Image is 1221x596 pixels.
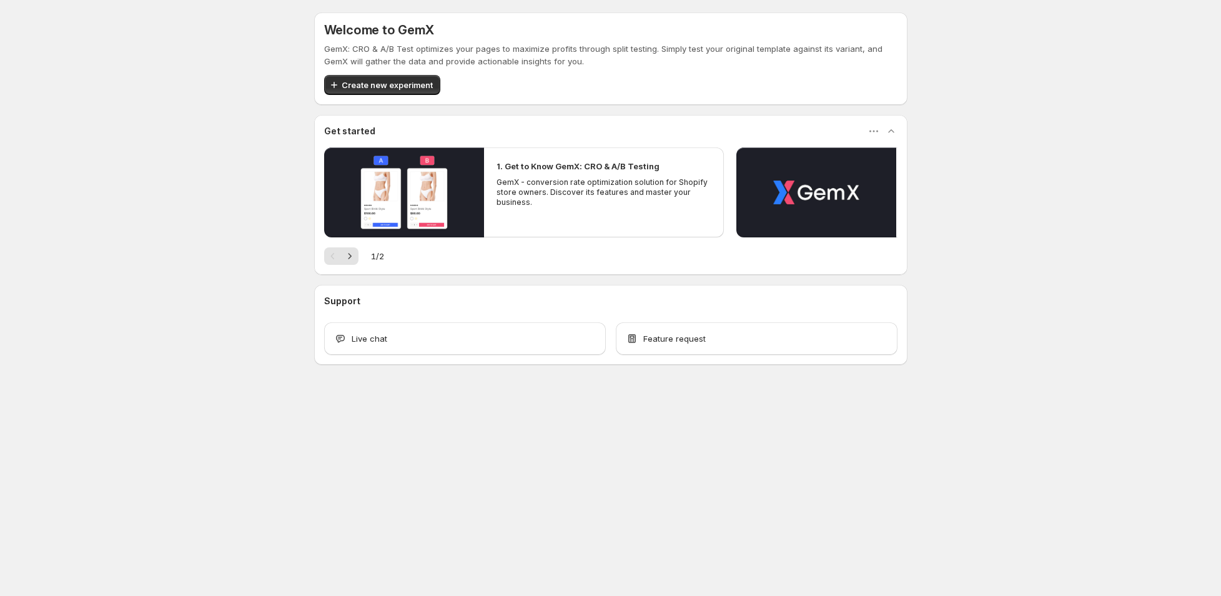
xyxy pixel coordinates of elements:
span: Feature request [643,332,706,345]
p: GemX: CRO & A/B Test optimizes your pages to maximize profits through split testing. Simply test ... [324,42,897,67]
h2: 1. Get to Know GemX: CRO & A/B Testing [497,160,660,172]
span: Live chat [352,332,387,345]
button: Play video [324,147,484,237]
h3: Support [324,295,360,307]
button: Create new experiment [324,75,440,95]
span: 1 / 2 [371,250,384,262]
button: Play video [736,147,896,237]
nav: Pagination [324,247,358,265]
span: Create new experiment [342,79,433,91]
h5: Welcome to GemX [324,22,434,37]
p: GemX - conversion rate optimization solution for Shopify store owners. Discover its features and ... [497,177,711,207]
h3: Get started [324,125,375,137]
button: Next [341,247,358,265]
